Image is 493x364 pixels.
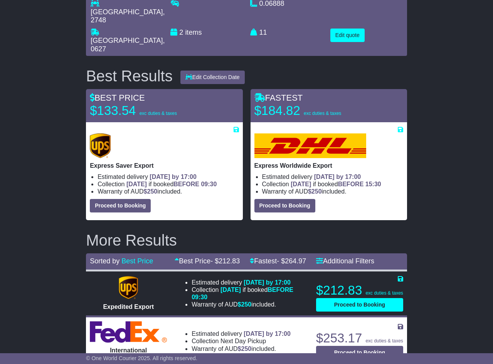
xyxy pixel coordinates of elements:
p: Express Worldwide Export [254,162,403,169]
span: 09:30 [201,181,217,187]
span: 250 [241,301,252,308]
button: Proceed to Booking [90,199,151,212]
span: 09:30 [192,294,207,300]
span: if booked [291,181,381,187]
span: if booked [192,286,293,300]
span: BEFORE [338,181,364,187]
span: [DATE] by 17:00 [244,279,291,286]
button: Edit Collection Date [180,71,245,84]
span: Sorted by [90,257,119,265]
span: [DATE] [126,181,147,187]
span: if booked [126,181,217,187]
button: Proceed to Booking [316,298,403,312]
span: 250 [311,188,322,195]
span: Expedited Export [103,303,154,310]
p: $253.17 [316,330,403,346]
li: Estimated delivery [192,330,291,337]
span: 264.97 [285,257,306,265]
span: $ [144,188,158,195]
span: [DATE] [291,181,311,187]
span: [DATE] by 17:00 [150,174,197,180]
span: BEFORE [173,181,199,187]
li: Collection [262,180,403,188]
li: Warranty of AUD included. [262,188,403,195]
span: exc duties & taxes [365,290,403,296]
a: Fastest- $264.97 [250,257,306,265]
li: Estimated delivery [262,173,403,180]
img: UPS (new): Expedited Export [119,276,138,299]
span: , 2748 [91,8,165,24]
p: $133.54 [90,103,186,118]
p: $212.83 [316,283,403,298]
span: - $ [277,257,306,265]
button: Proceed to Booking [316,346,403,359]
button: Edit quote [330,29,365,42]
span: FASTEST [254,93,303,103]
span: $ [308,188,322,195]
span: BEFORE [268,286,293,293]
span: exc duties & taxes [304,111,341,116]
p: Express Saver Export [90,162,239,169]
li: Collection [192,286,307,301]
span: [DATE] by 17:00 [314,174,361,180]
span: $ [238,301,252,308]
span: [DATE] [220,286,241,293]
span: , 0627 [91,37,165,53]
img: UPS (new): Express Saver Export [90,133,111,158]
span: - $ [210,257,240,265]
span: 212.83 [219,257,240,265]
span: items [185,29,202,36]
li: Collection [98,180,239,188]
a: Best Price [121,257,153,265]
li: Estimated delivery [98,173,239,180]
li: Warranty of AUD included. [192,345,291,352]
span: $ [238,345,252,352]
span: International Economy Export [104,347,153,361]
a: Additional Filters [316,257,374,265]
span: 11 [259,29,267,36]
li: Warranty of AUD included. [192,301,307,308]
span: 2 [179,29,183,36]
li: Warranty of AUD included. [98,188,239,195]
a: Best Price- $212.83 [175,257,240,265]
span: 250 [241,345,252,352]
img: FedEx Express: International Economy Export [90,321,167,343]
span: [GEOGRAPHIC_DATA] [91,37,163,44]
div: Best Results [82,67,177,84]
span: 15:30 [365,181,381,187]
li: Estimated delivery [192,279,307,286]
span: © One World Courier 2025. All rights reserved. [86,355,197,361]
span: BEST PRICE [90,93,145,103]
span: Next Day Pickup [220,338,266,344]
li: Collection [192,337,291,345]
span: [GEOGRAPHIC_DATA] [91,8,163,16]
span: [DATE] by 17:00 [244,330,291,337]
span: exc duties & taxes [365,338,403,344]
img: DHL: Express Worldwide Export [254,133,366,158]
p: $184.82 [254,103,351,118]
h2: More Results [86,232,407,249]
button: Proceed to Booking [254,199,315,212]
span: 250 [147,188,158,195]
span: exc duties & taxes [140,111,177,116]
